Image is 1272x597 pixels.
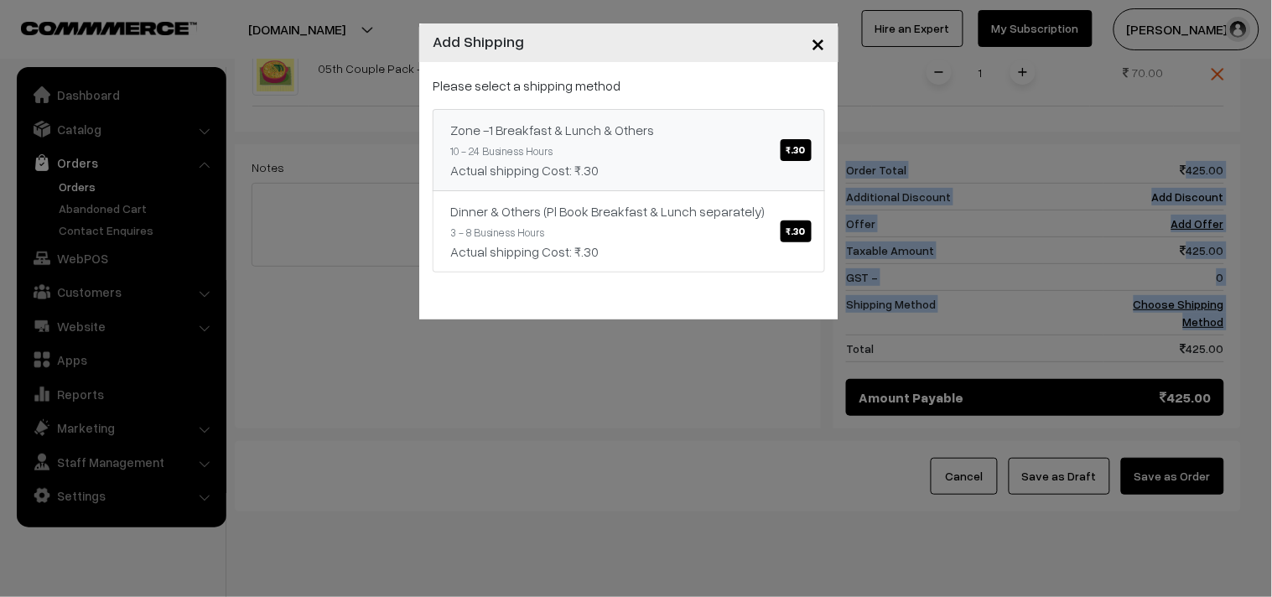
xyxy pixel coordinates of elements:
h4: Add Shipping [433,30,524,53]
div: Actual shipping Cost: ₹.30 [450,241,807,262]
span: ₹.30 [781,221,812,242]
button: Close [797,17,838,69]
div: Actual shipping Cost: ₹.30 [450,160,807,180]
span: × [811,27,825,58]
a: Dinner & Others (Pl Book Breakfast & Lunch separately)₹.30 3 - 8 Business HoursActual shipping Co... [433,190,825,273]
span: ₹.30 [781,139,812,161]
div: Zone -1 Breakfast & Lunch & Others [450,120,807,140]
a: Zone -1 Breakfast & Lunch & Others₹.30 10 - 24 Business HoursActual shipping Cost: ₹.30 [433,109,825,191]
small: 10 - 24 Business Hours [450,144,553,158]
p: Please select a shipping method [433,75,825,96]
small: 3 - 8 Business Hours [450,226,544,239]
div: Dinner & Others (Pl Book Breakfast & Lunch separately) [450,201,807,221]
